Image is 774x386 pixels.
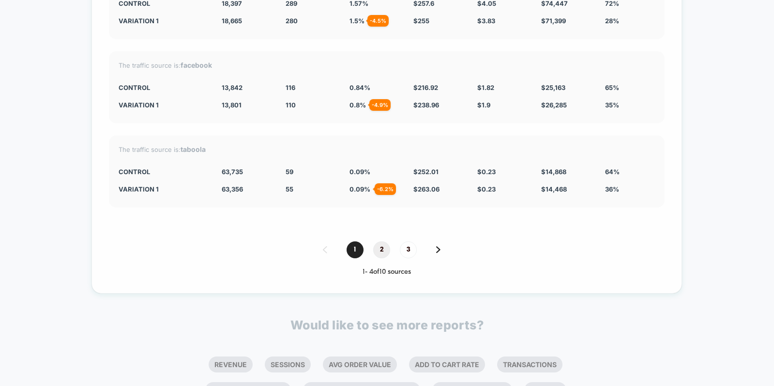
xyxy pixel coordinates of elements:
[477,101,490,109] span: $ 1.9
[181,145,206,153] strong: taboola
[222,17,242,25] span: 18,665
[413,185,440,193] span: $ 263.06
[349,84,370,91] span: 0.84 %
[323,356,397,372] li: Avg Order Value
[209,356,253,372] li: Revenue
[541,101,567,109] span: $ 26,285
[413,168,439,176] span: $ 252.01
[541,17,566,25] span: $ 71,399
[222,101,242,109] span: 13,801
[367,15,389,27] div: - 4.5 %
[605,17,654,25] div: 28%
[541,185,567,193] span: $ 14,468
[413,17,429,25] span: $ 255
[477,185,496,193] span: $ 0.23
[119,185,208,193] div: Variation 1
[375,183,396,195] div: - 6.2 %
[286,101,296,109] span: 110
[349,168,370,176] span: 0.09 %
[119,61,655,69] div: The traffic source is:
[222,185,243,193] span: 63,356
[605,185,654,193] div: 36%
[477,168,496,176] span: $ 0.23
[222,168,243,176] span: 63,735
[119,168,208,176] div: CONTROL
[605,84,654,91] div: 65%
[286,185,293,193] span: 55
[436,246,440,253] img: pagination forward
[373,241,390,258] span: 2
[222,84,243,91] span: 13,842
[265,356,311,372] li: Sessions
[286,84,295,91] span: 116
[119,17,208,25] div: Variation 1
[605,168,654,176] div: 64%
[541,84,565,91] span: $ 25,163
[286,168,293,176] span: 59
[477,84,494,91] span: $ 1.82
[109,268,665,276] div: 1 - 4 of 10 sources
[413,101,439,109] span: $ 238.96
[369,99,391,111] div: - 4.9 %
[497,356,562,372] li: Transactions
[181,61,212,69] strong: facebook
[349,185,370,193] span: 0.09 %
[349,101,366,109] span: 0.8 %
[541,168,566,176] span: $ 14,868
[119,101,208,109] div: Variation 1
[477,17,495,25] span: $ 3.83
[290,318,484,332] p: Would like to see more reports?
[413,84,438,91] span: $ 216.92
[349,17,364,25] span: 1.5 %
[605,101,654,109] div: 35%
[286,17,298,25] span: 280
[400,241,417,258] span: 3
[409,356,485,372] li: Add To Cart Rate
[347,241,364,258] span: 1
[119,84,208,91] div: CONTROL
[119,145,655,153] div: The traffic source is:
